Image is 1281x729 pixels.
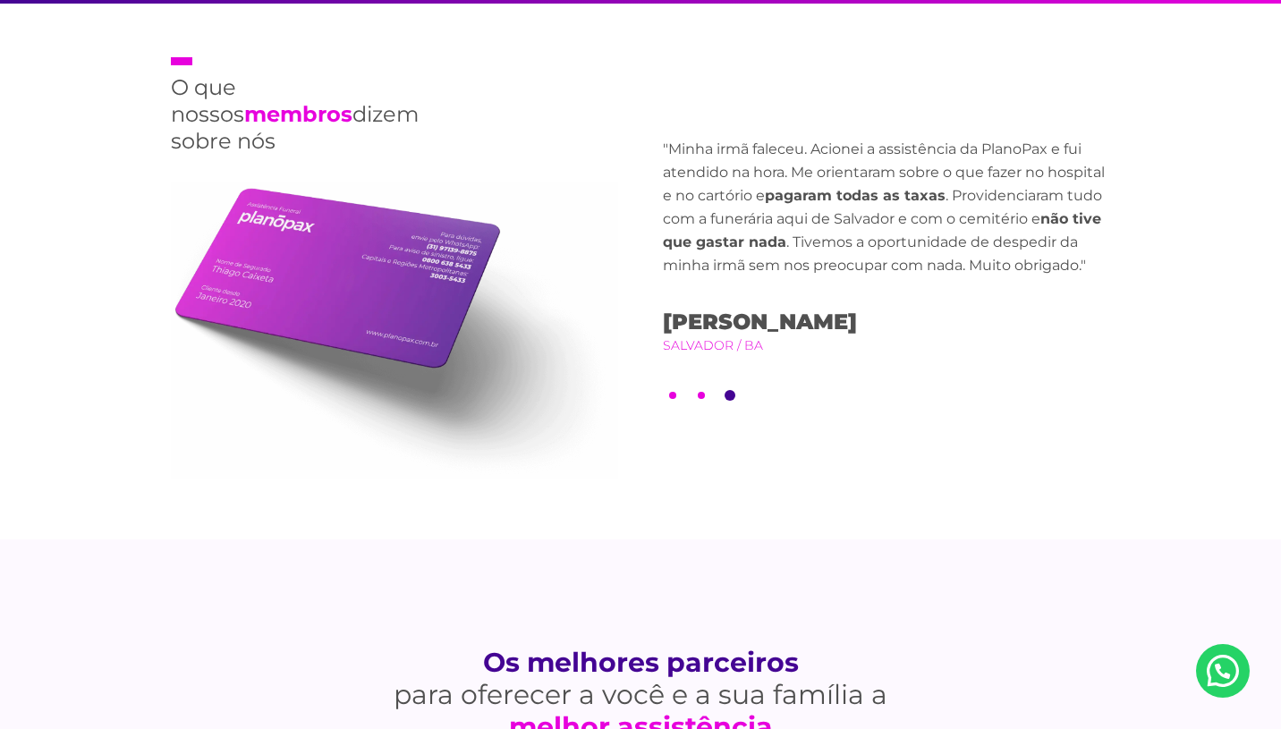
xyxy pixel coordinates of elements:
p: "Minha irmã faleceu. Acionei a assistência da PlanoPax e fui atendido na hora. Me orientaram sobr... [663,138,1110,277]
span: [PERSON_NAME] [663,309,1110,335]
small: Salvador / BA [663,335,1110,355]
strong: membros [244,101,352,127]
strong: Os melhores parceiros [336,647,945,679]
button: 2 of 3 [698,392,706,400]
h2: O que nossos dizem sobre nós [171,57,408,155]
a: Nosso Whatsapp [1196,644,1250,698]
strong: pagaram todas as taxas [765,187,946,204]
img: card [171,182,618,479]
button: 3 of 3 [725,390,735,401]
button: 1 of 3 [669,392,677,400]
